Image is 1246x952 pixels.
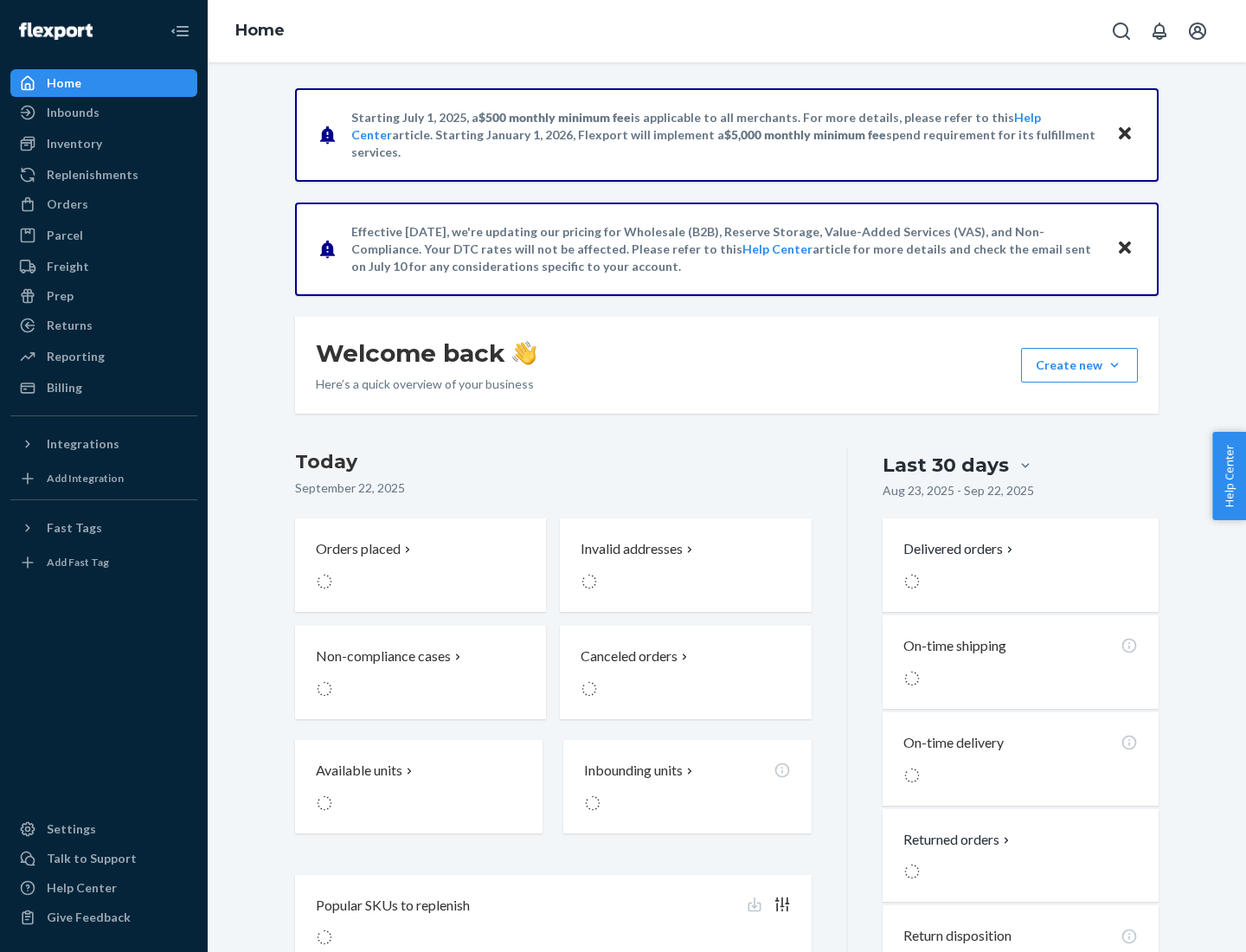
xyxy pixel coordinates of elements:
div: Replenishments [47,166,138,183]
p: On-time delivery [903,733,1004,753]
p: On-time shipping [903,636,1006,656]
button: Give Feedback [10,904,197,931]
a: Replenishments [10,161,197,189]
img: Flexport logo [19,23,93,40]
img: hand-wave emoji [512,341,536,365]
p: Available units [316,761,402,781]
button: Fast Tags [10,514,197,542]
div: Add Integration [47,471,124,486]
a: Orders [10,190,197,218]
a: Prep [10,282,197,310]
a: Settings [10,815,197,843]
div: Inventory [47,135,102,152]
a: Returns [10,312,197,339]
h3: Today [295,448,812,476]
p: Non-compliance cases [316,646,451,666]
button: Close [1114,122,1136,147]
p: September 22, 2025 [295,479,812,497]
a: Home [10,69,197,97]
a: Add Fast Tag [10,549,197,576]
a: Billing [10,374,197,402]
a: Inventory [10,130,197,158]
div: Returns [47,317,93,334]
a: Inbounds [10,99,197,126]
p: Return disposition [903,926,1012,946]
button: Available units [295,740,543,833]
div: Orders [47,196,88,213]
div: Give Feedback [47,909,131,926]
button: Delivered orders [903,539,1017,559]
a: Help Center [742,241,812,256]
button: Help Center [1212,432,1246,520]
div: Freight [47,258,89,275]
div: Settings [47,820,96,838]
button: Create new [1021,348,1138,383]
a: Add Integration [10,465,197,492]
div: Last 30 days [883,452,1009,479]
p: Effective [DATE], we're updating our pricing for Wholesale (B2B), Reserve Storage, Value-Added Se... [351,223,1100,275]
a: Talk to Support [10,845,197,872]
button: Close [1114,236,1136,261]
button: Canceled orders [560,626,811,719]
p: Here’s a quick overview of your business [316,376,536,393]
div: Inbounds [47,104,100,121]
a: Home [235,21,285,40]
p: Canceled orders [581,646,678,666]
div: Reporting [47,348,105,365]
p: Popular SKUs to replenish [316,896,470,916]
span: $500 monthly minimum fee [478,110,631,125]
button: Returned orders [903,830,1013,850]
span: $5,000 monthly minimum fee [724,127,886,142]
a: Reporting [10,343,197,370]
p: Inbounding units [584,761,683,781]
button: Open notifications [1142,14,1177,48]
div: Integrations [47,435,119,453]
p: Aug 23, 2025 - Sep 22, 2025 [883,482,1034,499]
a: Freight [10,253,197,280]
p: Starting July 1, 2025, a is applicable to all merchants. For more details, please refer to this a... [351,109,1100,161]
p: Invalid addresses [581,539,683,559]
div: Help Center [47,879,117,897]
a: Help Center [10,874,197,902]
button: Orders placed [295,518,546,612]
a: Parcel [10,222,197,249]
p: Orders placed [316,539,401,559]
div: Parcel [47,227,83,244]
div: Billing [47,379,82,396]
button: Open account menu [1180,14,1215,48]
div: Prep [47,287,74,305]
button: Invalid addresses [560,518,811,612]
div: Talk to Support [47,850,137,867]
button: Open Search Box [1104,14,1139,48]
button: Non-compliance cases [295,626,546,719]
div: Fast Tags [47,519,102,537]
button: Integrations [10,430,197,458]
button: Inbounding units [563,740,811,833]
button: Close Navigation [163,14,197,48]
div: Add Fast Tag [47,555,109,569]
h1: Welcome back [316,338,536,369]
div: Home [47,74,81,92]
ol: breadcrumbs [222,6,299,56]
